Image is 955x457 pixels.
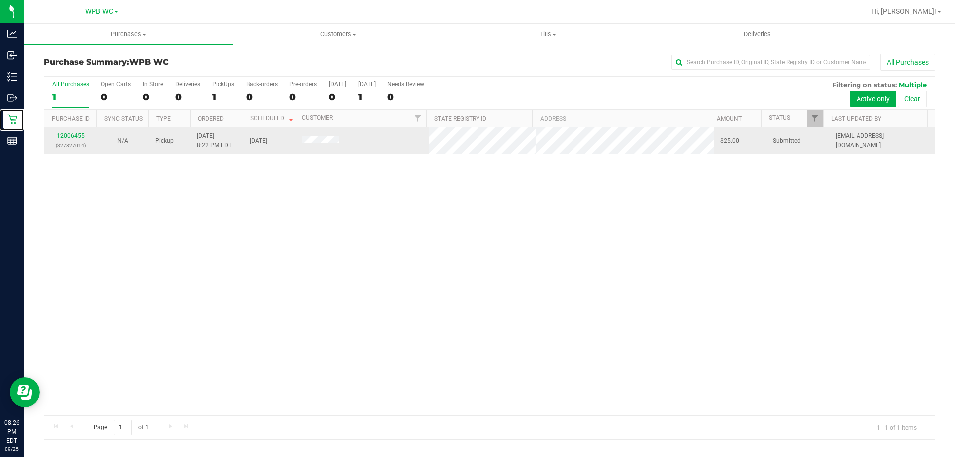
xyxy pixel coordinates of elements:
div: 1 [358,91,376,103]
a: Deliveries [653,24,862,45]
a: Purchase ID [52,115,90,122]
div: 1 [52,91,89,103]
div: Pre-orders [289,81,317,88]
a: Tills [443,24,652,45]
p: (327827014) [50,141,91,150]
div: Needs Review [387,81,424,88]
span: Pickup [155,136,174,146]
button: All Purchases [880,54,935,71]
input: 1 [114,420,132,435]
span: Filtering on status: [832,81,897,89]
span: Deliveries [730,30,784,39]
div: All Purchases [52,81,89,88]
inline-svg: Reports [7,136,17,146]
a: Amount [717,115,742,122]
span: Purchases [24,30,233,39]
div: Open Carts [101,81,131,88]
div: PickUps [212,81,234,88]
p: 08:26 PM EDT [4,418,19,445]
input: Search Purchase ID, Original ID, State Registry ID or Customer Name... [671,55,870,70]
button: N/A [117,136,128,146]
a: Filter [410,110,426,127]
th: Address [532,110,709,127]
h3: Purchase Summary: [44,58,341,67]
span: [DATE] 8:22 PM EDT [197,131,232,150]
inline-svg: Retail [7,114,17,124]
a: Customers [233,24,443,45]
a: Type [156,115,171,122]
a: Ordered [198,115,224,122]
div: 0 [101,91,131,103]
div: 1 [212,91,234,103]
span: [EMAIL_ADDRESS][DOMAIN_NAME] [836,131,929,150]
div: 0 [246,91,278,103]
span: WPB WC [85,7,113,16]
a: Sync Status [104,115,143,122]
span: Tills [443,30,652,39]
div: [DATE] [329,81,346,88]
a: Status [769,114,790,121]
span: Page of 1 [85,420,157,435]
inline-svg: Inbound [7,50,17,60]
a: State Registry ID [434,115,486,122]
span: [DATE] [250,136,267,146]
inline-svg: Outbound [7,93,17,103]
a: Scheduled [250,115,295,122]
button: Active only [850,91,896,107]
div: Back-orders [246,81,278,88]
inline-svg: Inventory [7,72,17,82]
a: Last Updated By [831,115,881,122]
a: Customer [302,114,333,121]
div: 0 [289,91,317,103]
inline-svg: Analytics [7,29,17,39]
div: 0 [329,91,346,103]
span: $25.00 [720,136,739,146]
div: [DATE] [358,81,376,88]
p: 09/25 [4,445,19,453]
div: In Store [143,81,163,88]
span: Submitted [773,136,801,146]
span: WPB WC [129,57,169,67]
span: Hi, [PERSON_NAME]! [871,7,936,15]
iframe: Resource center [10,377,40,407]
div: 0 [387,91,424,103]
div: 0 [143,91,163,103]
div: Deliveries [175,81,200,88]
a: 12006455 [57,132,85,139]
span: Not Applicable [117,137,128,144]
button: Clear [898,91,927,107]
a: Purchases [24,24,233,45]
span: 1 - 1 of 1 items [869,420,925,435]
a: Filter [807,110,823,127]
span: Customers [234,30,442,39]
span: Multiple [899,81,927,89]
div: 0 [175,91,200,103]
